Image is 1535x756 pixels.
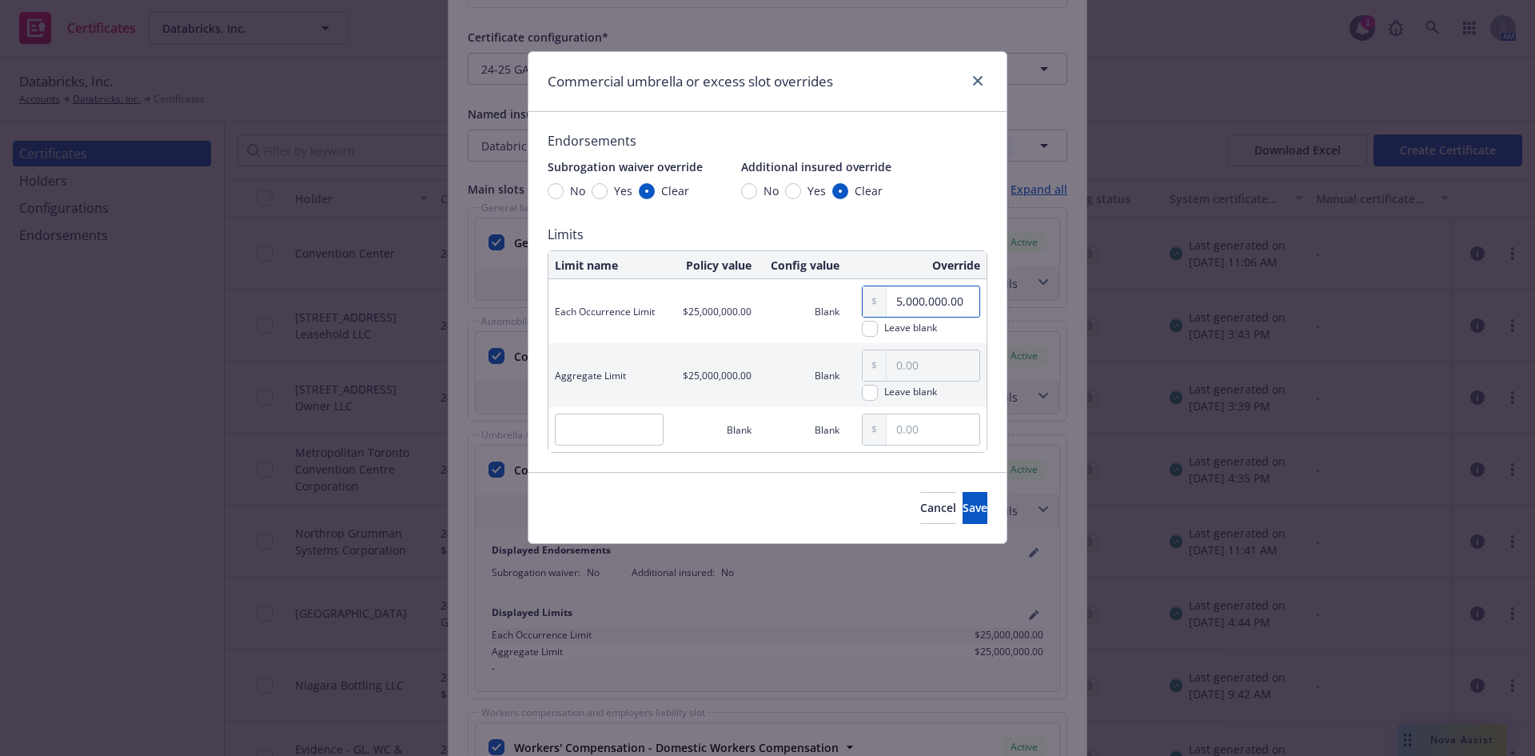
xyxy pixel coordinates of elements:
input: 0.00 [887,286,979,317]
td: Blank [758,279,846,343]
button: Save [963,492,987,524]
input: Yes [592,183,608,199]
th: Override [846,251,987,279]
span: Blank [727,423,752,437]
td: Blank [758,343,846,407]
span: Subrogation waiver override [548,159,703,174]
input: 0.00 [887,414,979,445]
div: Leave blank [884,385,937,398]
span: $25,000,000.00 [683,369,752,382]
input: 0.00 [887,350,979,381]
input: No [741,183,757,199]
span: Yes [614,182,632,199]
input: Yes [785,183,801,199]
button: Cancel [920,492,956,524]
span: Cancel [920,500,956,515]
td: Each Occurrence Limit [548,279,670,343]
span: Clear [661,182,689,199]
input: Clear [832,183,848,199]
span: Endorsements [548,131,987,150]
td: Aggregate Limit [548,343,670,407]
td: Blank [758,407,846,452]
h1: Commercial umbrella or excess slot overrides [548,71,833,92]
span: No [764,182,779,199]
span: Clear [855,182,883,199]
th: Config value [758,251,846,279]
a: close [968,71,987,90]
input: No [548,183,564,199]
span: Yes [807,182,826,199]
span: Additional insured override [741,159,891,174]
span: Leave blank [884,385,937,401]
span: Limits [548,225,987,244]
span: Leave blank [884,321,937,337]
th: Policy value [670,251,758,279]
div: Leave blank [884,321,937,334]
input: Clear [639,183,655,199]
th: Limit name [548,251,670,279]
span: No [570,182,585,199]
span: Save [963,500,987,515]
span: $25,000,000.00 [683,305,752,318]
